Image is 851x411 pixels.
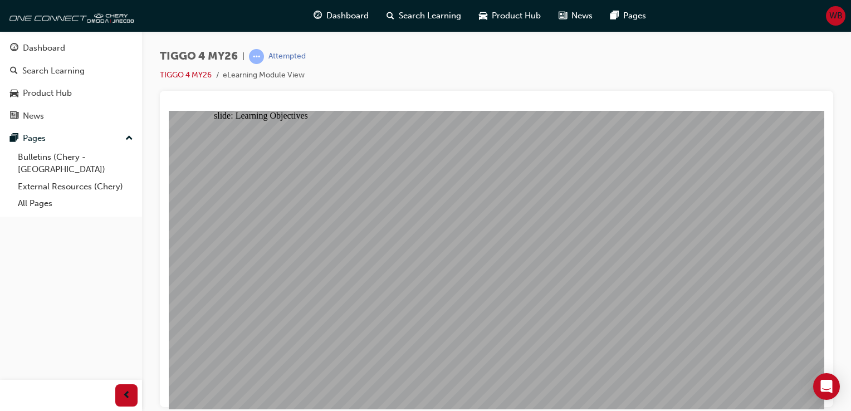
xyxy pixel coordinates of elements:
[314,9,322,23] span: guage-icon
[13,149,138,178] a: Bulletins (Chery - [GEOGRAPHIC_DATA])
[4,106,138,126] a: News
[242,50,244,63] span: |
[249,49,264,64] span: learningRecordVerb_ATTEMPT-icon
[4,83,138,104] a: Product Hub
[160,50,238,63] span: TIGGO 4 MY26
[23,87,72,100] div: Product Hub
[470,4,550,27] a: car-iconProduct Hub
[813,373,840,400] div: Open Intercom Messenger
[826,6,845,26] button: WB
[123,389,131,403] span: prev-icon
[829,9,843,22] span: WB
[268,51,306,62] div: Attempted
[571,9,593,22] span: News
[160,70,212,80] a: TIGGO 4 MY26
[4,38,138,58] a: Dashboard
[22,65,85,77] div: Search Learning
[559,9,567,23] span: news-icon
[305,4,378,27] a: guage-iconDashboard
[492,9,541,22] span: Product Hub
[4,61,138,81] a: Search Learning
[6,4,134,27] img: oneconnect
[4,128,138,149] button: Pages
[10,66,18,76] span: search-icon
[399,9,461,22] span: Search Learning
[10,134,18,144] span: pages-icon
[13,195,138,212] a: All Pages
[10,111,18,121] span: news-icon
[4,36,138,128] button: DashboardSearch LearningProduct HubNews
[387,9,394,23] span: search-icon
[610,9,619,23] span: pages-icon
[623,9,646,22] span: Pages
[13,178,138,195] a: External Resources (Chery)
[223,69,305,82] li: eLearning Module View
[550,4,601,27] a: news-iconNews
[479,9,487,23] span: car-icon
[23,42,65,55] div: Dashboard
[23,132,46,145] div: Pages
[125,131,133,146] span: up-icon
[601,4,655,27] a: pages-iconPages
[326,9,369,22] span: Dashboard
[10,89,18,99] span: car-icon
[378,4,470,27] a: search-iconSearch Learning
[10,43,18,53] span: guage-icon
[23,110,44,123] div: News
